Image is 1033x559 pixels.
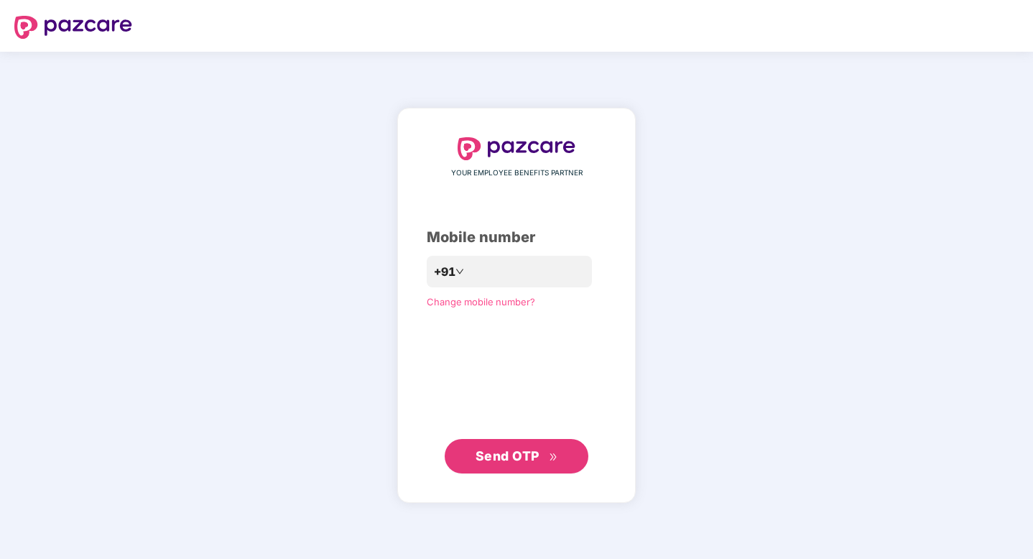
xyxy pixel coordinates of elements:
[427,226,606,249] div: Mobile number
[455,267,464,276] span: down
[445,439,588,473] button: Send OTPdouble-right
[427,296,535,308] a: Change mobile number?
[434,263,455,281] span: +91
[451,167,583,179] span: YOUR EMPLOYEE BENEFITS PARTNER
[14,16,132,39] img: logo
[458,137,575,160] img: logo
[549,453,558,462] span: double-right
[476,448,539,463] span: Send OTP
